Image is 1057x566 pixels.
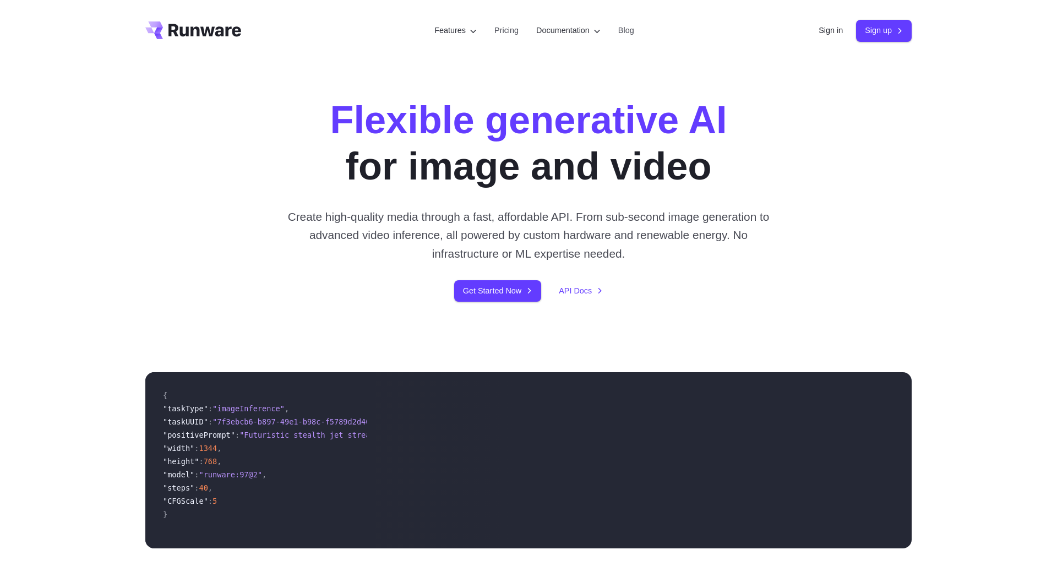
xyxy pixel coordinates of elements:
[434,24,477,37] label: Features
[262,470,266,479] span: ,
[145,21,241,39] a: Go to /
[618,24,634,37] a: Blog
[536,24,601,37] label: Documentation
[213,497,217,505] span: 5
[163,483,194,492] span: "steps"
[819,24,843,37] a: Sign in
[163,510,167,519] span: }
[194,483,199,492] span: :
[194,470,199,479] span: :
[454,280,541,302] a: Get Started Now
[208,417,213,426] span: :
[213,404,285,413] span: "imageInference"
[163,417,208,426] span: "taskUUID"
[163,497,208,505] span: "CFGScale"
[204,457,217,466] span: 768
[285,404,289,413] span: ,
[494,24,519,37] a: Pricing
[163,391,167,400] span: {
[856,20,912,41] a: Sign up
[239,431,650,439] span: "Futuristic stealth jet streaking through a neon-lit cityscape with glowing purple exhaust"
[284,208,774,263] p: Create high-quality media through a fast, affordable API. From sub-second image generation to adv...
[199,483,208,492] span: 40
[163,457,199,466] span: "height"
[208,483,213,492] span: ,
[330,97,727,190] h1: for image and video
[217,444,221,453] span: ,
[217,457,221,466] span: ,
[559,285,603,297] a: API Docs
[199,444,217,453] span: 1344
[194,444,199,453] span: :
[213,417,384,426] span: "7f3ebcb6-b897-49e1-b98c-f5789d2d40d7"
[163,404,208,413] span: "taskType"
[163,431,235,439] span: "positivePrompt"
[199,470,262,479] span: "runware:97@2"
[163,470,194,479] span: "model"
[330,98,727,141] strong: Flexible generative AI
[199,457,203,466] span: :
[235,431,239,439] span: :
[163,444,194,453] span: "width"
[208,497,213,505] span: :
[208,404,213,413] span: :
